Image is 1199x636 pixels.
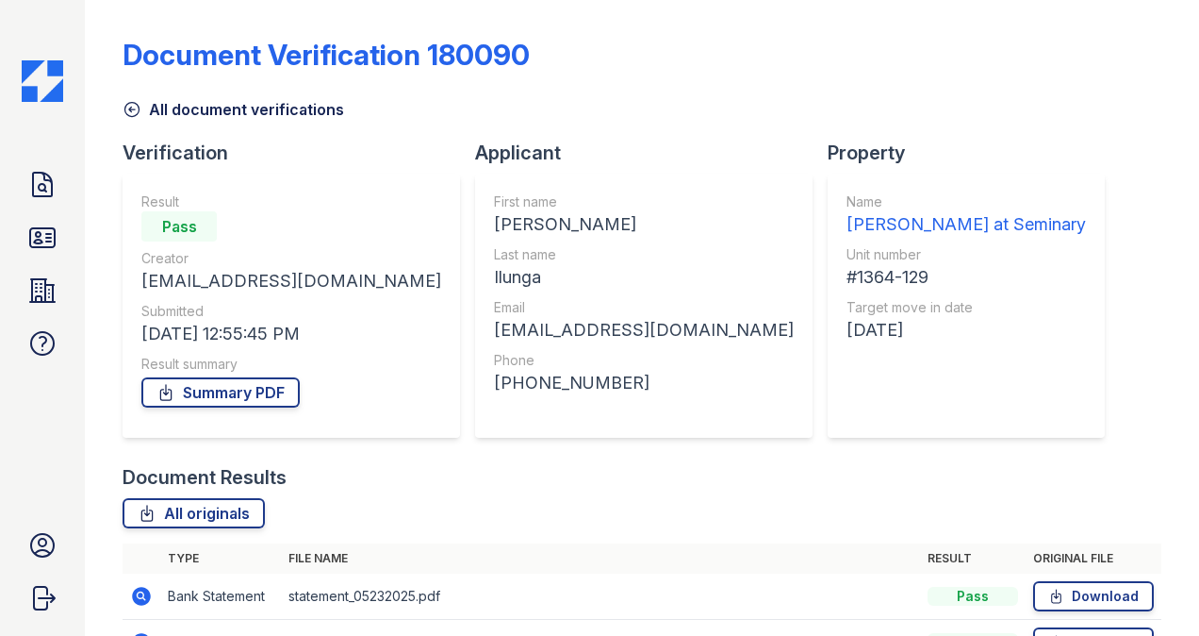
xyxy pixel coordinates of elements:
div: Property [828,140,1120,166]
div: #1364-129 [846,264,1086,291]
th: Type [160,544,281,574]
div: Document Verification 180090 [123,38,530,72]
a: Name [PERSON_NAME] at Seminary [846,192,1086,238]
td: Bank Statement [160,574,281,620]
a: Download [1033,581,1154,611]
div: [DATE] 12:55:45 PM [141,321,441,347]
div: Unit number [846,245,1086,264]
a: All originals [123,498,265,528]
div: Creator [141,249,441,268]
div: Result [141,192,441,211]
td: statement_05232025.pdf [281,574,920,620]
div: [EMAIL_ADDRESS][DOMAIN_NAME] [141,268,441,294]
div: Target move in date [846,298,1086,317]
div: Last name [494,245,794,264]
div: Email [494,298,794,317]
div: Pass [928,587,1018,606]
div: [PERSON_NAME] at Seminary [846,211,1086,238]
a: Summary PDF [141,377,300,408]
div: [PHONE_NUMBER] [494,370,794,396]
div: [DATE] [846,317,1086,343]
th: File name [281,544,920,574]
div: Pass [141,211,217,242]
a: All document verifications [123,98,344,121]
div: Name [846,192,1086,211]
div: Phone [494,351,794,370]
div: Ilunga [494,264,794,291]
div: First name [494,192,794,211]
div: [EMAIL_ADDRESS][DOMAIN_NAME] [494,317,794,343]
th: Result [920,544,1026,574]
th: Original file [1026,544,1161,574]
div: Document Results [123,464,287,491]
img: CE_Icon_Blue-c292c112584629df590d857e76928e9f676e5b41ef8f769ba2f05ee15b207248.png [22,60,63,102]
div: Applicant [475,140,828,166]
div: Result summary [141,355,441,374]
div: Verification [123,140,475,166]
div: Submitted [141,302,441,321]
div: [PERSON_NAME] [494,211,794,238]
